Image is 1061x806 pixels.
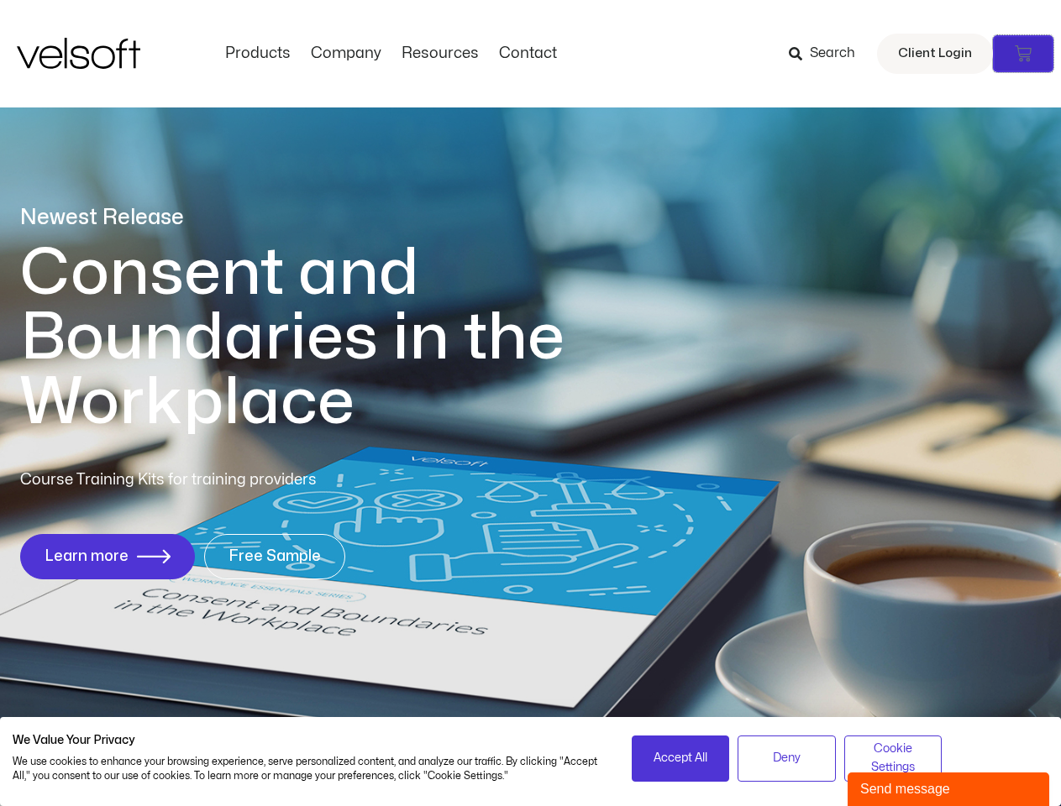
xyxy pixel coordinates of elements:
[844,735,943,782] button: Adjust cookie preferences
[898,43,972,65] span: Client Login
[391,44,489,63] a: ResourcesMenu Toggle
[20,241,633,435] h1: Consent and Boundaries in the Workplace
[738,735,836,782] button: Deny all cookies
[810,43,855,65] span: Search
[20,534,195,579] a: Learn more
[13,755,607,783] p: We use cookies to enhance your browsing experience, serve personalized content, and analyze our t...
[654,749,707,767] span: Accept All
[215,44,567,63] nav: Menu
[855,740,932,777] span: Cookie Settings
[877,34,993,74] a: Client Login
[20,468,439,492] p: Course Training Kits for training providers
[789,39,867,68] a: Search
[489,44,567,63] a: ContactMenu Toggle
[848,769,1053,806] iframe: chat widget
[215,44,301,63] a: ProductsMenu Toggle
[204,534,345,579] a: Free Sample
[773,749,801,767] span: Deny
[20,203,633,233] p: Newest Release
[17,38,140,69] img: Velsoft Training Materials
[45,548,129,565] span: Learn more
[228,548,321,565] span: Free Sample
[301,44,391,63] a: CompanyMenu Toggle
[13,733,607,748] h2: We Value Your Privacy
[632,735,730,782] button: Accept all cookies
